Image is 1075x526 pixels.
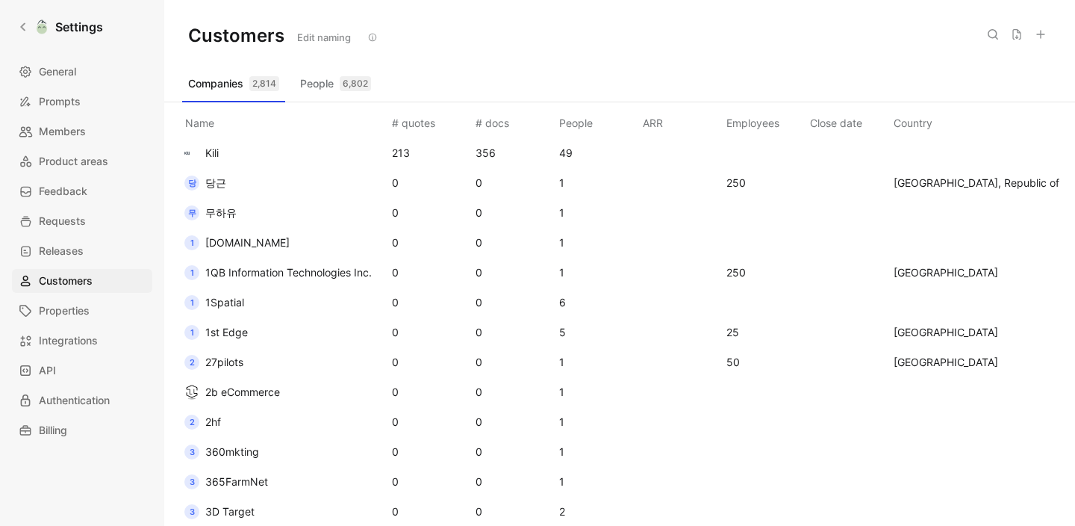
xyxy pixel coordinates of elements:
[39,362,56,380] span: API
[184,474,199,489] div: 3
[807,102,891,138] th: Close date
[473,318,556,347] td: 0
[39,93,81,111] span: Prompts
[184,504,199,519] div: 3
[473,258,556,288] td: 0
[179,201,242,225] button: 무무하유
[340,76,371,91] div: 6,802
[39,302,90,320] span: Properties
[12,389,152,412] a: Authentication
[179,350,249,374] button: 227pilots
[39,272,93,290] span: Customers
[12,60,152,84] a: General
[12,179,152,203] a: Feedback
[184,265,199,280] div: 1
[188,25,284,46] h1: Customers
[39,392,110,409] span: Authentication
[891,318,1071,347] td: [GEOGRAPHIC_DATA]
[179,117,220,129] span: Name
[473,228,556,258] td: 0
[12,418,152,442] a: Billing
[473,138,556,168] td: 356
[184,295,199,310] div: 1
[723,318,807,347] td: 25
[205,445,259,458] span: 360mkting
[473,377,556,407] td: 0
[205,505,255,518] span: 3D Target
[473,168,556,198] td: 0
[290,27,358,48] button: Edit naming
[179,291,249,315] button: 11Spatial
[12,359,152,383] a: API
[184,445,199,460] div: 3
[184,146,199,161] img: logo
[179,141,224,165] button: logoKili
[179,231,295,255] button: 1[DOMAIN_NAME]
[473,467,556,497] td: 0
[389,407,473,437] td: 0
[184,355,199,370] div: 2
[723,102,807,138] th: Employees
[556,377,640,407] td: 1
[556,198,640,228] td: 1
[179,440,264,464] button: 3360mkting
[12,120,152,143] a: Members
[249,76,279,91] div: 2,814
[12,209,152,233] a: Requests
[55,18,103,36] h1: Settings
[184,385,199,400] img: logo
[556,168,640,198] td: 1
[556,347,640,377] td: 1
[182,72,285,96] button: Companies
[389,347,473,377] td: 0
[39,63,76,81] span: General
[205,236,290,249] span: [DOMAIN_NAME]
[389,168,473,198] td: 0
[473,437,556,467] td: 0
[39,123,86,140] span: Members
[640,102,723,138] th: ARR
[179,321,253,344] button: 11st Edge
[556,258,640,288] td: 1
[184,205,199,220] div: 무
[39,182,87,200] span: Feedback
[473,288,556,318] td: 0
[389,288,473,318] td: 0
[891,347,1071,377] td: [GEOGRAPHIC_DATA]
[389,437,473,467] td: 0
[556,437,640,467] td: 1
[473,347,556,377] td: 0
[205,146,219,159] span: Kili
[389,138,473,168] td: 213
[179,470,273,494] button: 3365FarmNet
[389,198,473,228] td: 0
[473,407,556,437] td: 0
[556,228,640,258] td: 1
[205,475,268,488] span: 365FarmNet
[205,296,244,309] span: 1Spatial
[39,332,98,350] span: Integrations
[389,467,473,497] td: 0
[12,329,152,353] a: Integrations
[39,152,108,170] span: Product areas
[556,138,640,168] td: 49
[39,242,84,260] span: Releases
[556,318,640,347] td: 5
[39,212,86,230] span: Requests
[184,235,199,250] div: 1
[389,102,473,138] th: # quotes
[205,266,372,279] span: 1QB Information Technologies Inc.
[723,258,807,288] td: 250
[12,299,152,323] a: Properties
[205,386,280,398] span: 2b eCommerce
[389,318,473,347] td: 0
[179,171,231,195] button: 당당근
[179,500,260,524] button: 33D Target
[205,176,226,189] span: 당근
[39,421,67,439] span: Billing
[473,198,556,228] td: 0
[184,325,199,340] div: 1
[556,102,640,138] th: People
[723,168,807,198] td: 250
[389,258,473,288] td: 0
